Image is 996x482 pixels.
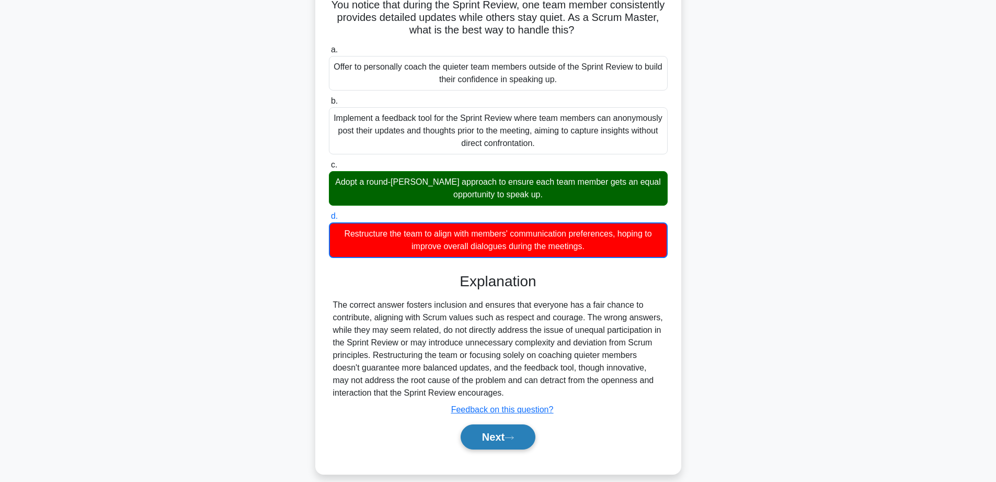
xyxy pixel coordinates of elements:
div: The correct answer fosters inclusion and ensures that everyone has a fair chance to contribute, a... [333,299,663,399]
a: Feedback on this question? [451,405,554,414]
span: b. [331,96,338,105]
div: Implement a feedback tool for the Sprint Review where team members can anonymously post their upd... [329,107,668,154]
div: Offer to personally coach the quieter team members outside of the Sprint Review to build their co... [329,56,668,91]
span: c. [331,160,337,169]
div: Restructure the team to align with members' communication preferences, hoping to improve overall ... [329,222,668,258]
span: a. [331,45,338,54]
div: Adopt a round-[PERSON_NAME] approach to ensure each team member gets an equal opportunity to spea... [329,171,668,206]
h3: Explanation [335,273,661,290]
span: d. [331,211,338,220]
button: Next [461,424,535,450]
